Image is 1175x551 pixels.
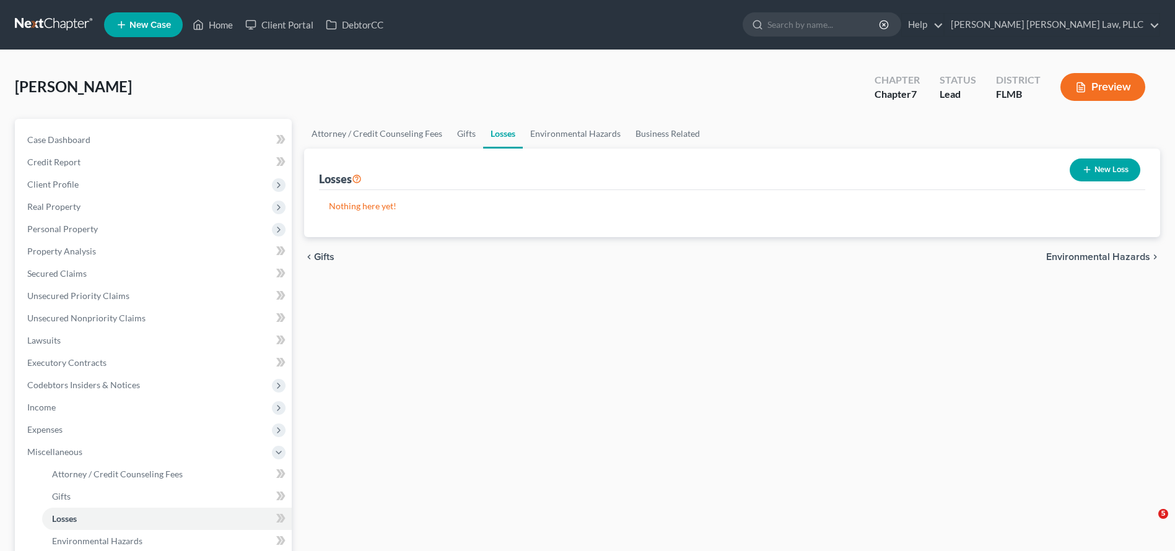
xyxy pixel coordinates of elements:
a: Losses [42,508,292,530]
span: 5 [1158,509,1168,519]
a: Environmental Hazards [523,119,628,149]
a: Executory Contracts [17,352,292,374]
span: Property Analysis [27,246,96,256]
div: FLMB [996,87,1041,102]
span: Attorney / Credit Counseling Fees [52,469,183,479]
div: District [996,73,1041,87]
span: Personal Property [27,223,98,234]
a: Home [186,14,239,36]
span: Unsecured Nonpriority Claims [27,313,146,323]
span: Lawsuits [27,335,61,345]
button: Environmental Hazards chevron_right [1046,252,1160,262]
a: Credit Report [17,151,292,173]
div: Losses [319,171,362,186]
input: Search by name... [767,13,881,36]
span: Income [27,402,56,412]
span: Secured Claims [27,268,87,279]
span: Client Profile [27,179,79,189]
p: Nothing here yet! [329,200,1135,212]
span: Credit Report [27,157,81,167]
button: Preview [1060,73,1145,101]
div: Status [940,73,976,87]
span: Case Dashboard [27,134,90,145]
a: Attorney / Credit Counseling Fees [304,119,450,149]
span: Gifts [52,491,71,501]
a: Unsecured Priority Claims [17,285,292,307]
a: Gifts [42,485,292,508]
a: Property Analysis [17,240,292,262]
span: Miscellaneous [27,446,82,457]
a: Case Dashboard [17,129,292,151]
i: chevron_right [1150,252,1160,262]
span: Losses [52,513,77,524]
span: Environmental Hazards [52,536,142,546]
span: Unsecured Priority Claims [27,290,129,301]
span: Environmental Hazards [1046,252,1150,262]
span: Gifts [314,252,334,262]
span: Executory Contracts [27,357,107,368]
a: Lawsuits [17,329,292,352]
div: Lead [940,87,976,102]
div: Chapter [875,87,920,102]
a: Gifts [450,119,483,149]
a: Help [902,14,943,36]
a: Client Portal [239,14,320,36]
span: 7 [911,88,917,100]
button: chevron_left Gifts [304,252,334,262]
a: [PERSON_NAME] [PERSON_NAME] Law, PLLC [945,14,1160,36]
a: Business Related [628,119,707,149]
i: chevron_left [304,252,314,262]
span: Expenses [27,424,63,435]
a: Attorney / Credit Counseling Fees [42,463,292,485]
button: New Loss [1070,158,1140,181]
span: New Case [129,20,171,30]
span: Real Property [27,201,81,212]
a: DebtorCC [320,14,390,36]
span: Codebtors Insiders & Notices [27,380,140,390]
a: Losses [483,119,523,149]
iframe: Intercom live chat [1133,509,1163,539]
a: Secured Claims [17,262,292,285]
a: Unsecured Nonpriority Claims [17,307,292,329]
div: Chapter [875,73,920,87]
span: [PERSON_NAME] [15,77,132,95]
